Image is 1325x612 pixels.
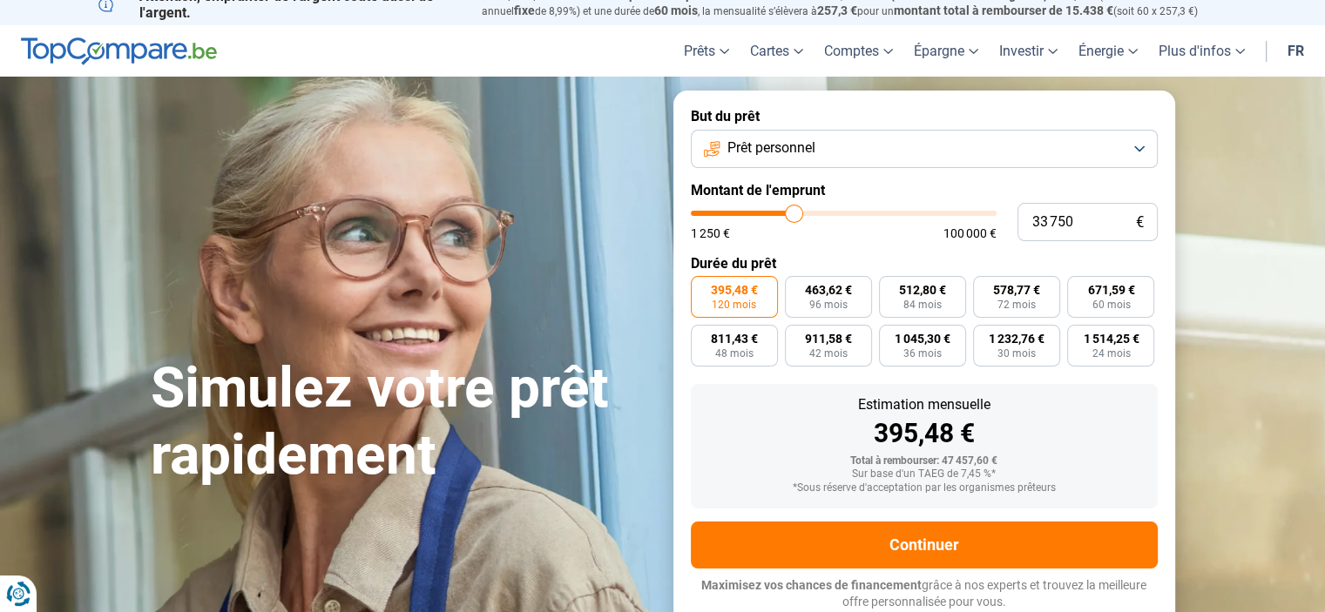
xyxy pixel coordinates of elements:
[809,299,848,310] span: 96 mois
[727,138,815,158] span: Prêt personnel
[691,130,1158,168] button: Prêt personnel
[903,348,942,359] span: 36 mois
[899,284,946,296] span: 512,80 €
[1083,333,1139,345] span: 1 514,25 €
[894,3,1113,17] span: montant total à rembourser de 15.438 €
[809,348,848,359] span: 42 mois
[814,25,903,77] a: Comptes
[993,284,1040,296] span: 578,77 €
[1136,215,1144,230] span: €
[691,577,1158,611] p: grâce à nos experts et trouvez la meilleure offre personnalisée pour vous.
[740,25,814,77] a: Cartes
[701,578,922,592] span: Maximisez vos chances de financement
[989,333,1044,345] span: 1 232,76 €
[654,3,698,17] span: 60 mois
[691,521,1158,568] button: Continuer
[805,333,852,345] span: 911,58 €
[21,37,217,65] img: TopCompare
[715,348,754,359] span: 48 mois
[1068,25,1148,77] a: Énergie
[1277,25,1315,77] a: fr
[1092,299,1130,310] span: 60 mois
[691,255,1158,272] label: Durée du prêt
[1087,284,1134,296] span: 671,59 €
[903,299,942,310] span: 84 mois
[805,284,852,296] span: 463,62 €
[989,25,1068,77] a: Investir
[705,455,1144,467] div: Total à rembourser: 47 457,60 €
[673,25,740,77] a: Prêts
[514,3,535,17] span: fixe
[943,227,997,239] span: 100 000 €
[705,468,1144,481] div: Sur base d'un TAEG de 7,45 %*
[705,482,1144,494] div: *Sous réserve d'acceptation par les organismes prêteurs
[705,398,1144,412] div: Estimation mensuelle
[1092,348,1130,359] span: 24 mois
[903,25,989,77] a: Épargne
[817,3,857,17] span: 257,3 €
[997,348,1036,359] span: 30 mois
[691,182,1158,198] label: Montant de l'emprunt
[711,333,758,345] span: 811,43 €
[1148,25,1255,77] a: Plus d'infos
[691,108,1158,124] label: But du prêt
[712,299,756,310] span: 120 mois
[895,333,950,345] span: 1 045,30 €
[705,420,1144,447] div: 395,48 €
[151,355,652,489] h1: Simulez votre prêt rapidement
[711,284,758,296] span: 395,48 €
[997,299,1036,310] span: 72 mois
[691,227,730,239] span: 1 250 €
